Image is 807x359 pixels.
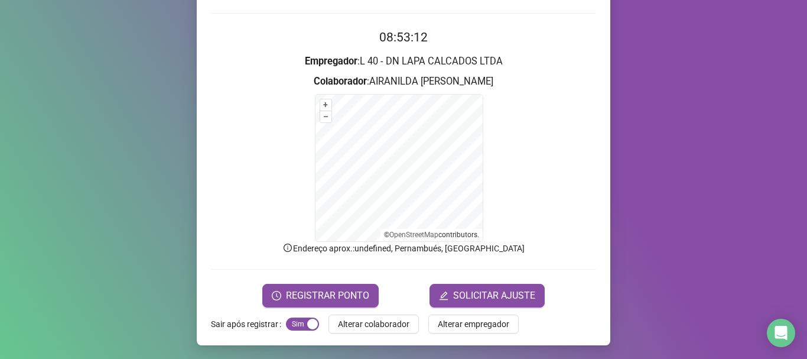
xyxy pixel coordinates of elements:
[438,318,509,331] span: Alterar empregador
[338,318,409,331] span: Alterar colaborador
[211,74,596,89] h3: : AIRANILDA [PERSON_NAME]
[384,231,479,239] li: © contributors.
[286,289,369,303] span: REGISTRAR PONTO
[767,319,795,347] div: Open Intercom Messenger
[389,231,438,239] a: OpenStreetMap
[272,291,281,300] span: clock-circle
[305,56,357,67] strong: Empregador
[320,99,331,111] button: +
[211,54,596,69] h3: : L 40 - DN LAPA CALCADOS LTDA
[379,30,428,44] time: 08:53:12
[211,242,596,255] p: Endereço aprox. : undefined, Pernambués, [GEOGRAPHIC_DATA]
[428,315,519,334] button: Alterar empregador
[429,284,545,308] button: editSOLICITAR AJUSTE
[282,242,293,253] span: info-circle
[453,289,535,303] span: SOLICITAR AJUSTE
[314,76,367,87] strong: Colaborador
[262,284,379,308] button: REGISTRAR PONTO
[328,315,419,334] button: Alterar colaborador
[439,291,448,300] span: edit
[320,111,331,122] button: –
[211,315,286,334] label: Sair após registrar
